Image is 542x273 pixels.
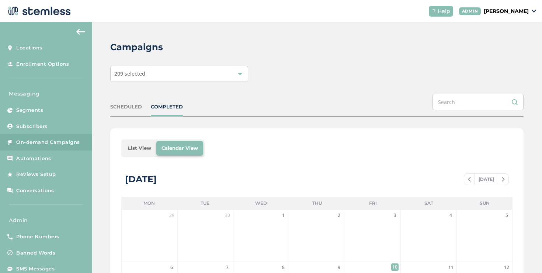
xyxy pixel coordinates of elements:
span: Segments [16,107,43,114]
span: Conversations [16,187,54,194]
span: 12 [503,264,510,271]
span: Enrollment Options [16,61,69,68]
span: Subscribers [16,123,48,130]
li: Mon [121,197,177,210]
span: 209 selected [114,70,145,77]
li: Sat [401,197,457,210]
img: icon_down-arrow-small-66adaf34.svg [532,10,536,13]
img: icon-help-white-03924b79.svg [432,9,436,13]
span: 5 [503,212,510,219]
div: ADMIN [459,7,481,15]
span: Help [438,7,450,15]
li: Fri [345,197,401,210]
span: Reviews Setup [16,171,56,178]
span: 9 [336,264,343,271]
span: 10 [391,263,399,271]
img: icon-chevron-left-b8c47ebb.svg [468,177,471,182]
span: 2 [336,212,343,219]
img: logo-dark-0685b13c.svg [6,4,71,18]
p: [PERSON_NAME] [484,7,529,15]
span: On-demand Campaigns [16,139,80,146]
span: SMS Messages [16,265,55,273]
span: Phone Numbers [16,233,59,241]
span: [DATE] [475,174,498,185]
li: Tue [177,197,233,210]
li: Sun [456,197,513,210]
span: 1 [279,212,287,219]
span: Banned Words [16,249,55,257]
span: 30 [224,212,231,219]
li: Thu [289,197,345,210]
div: [DATE] [125,173,157,186]
span: 29 [168,212,176,219]
span: 3 [391,212,399,219]
span: 4 [447,212,455,219]
iframe: Chat Widget [505,238,542,273]
span: 8 [279,264,287,271]
span: Automations [16,155,51,162]
li: List View [123,141,156,156]
span: 7 [224,264,231,271]
input: Search [432,94,524,110]
li: Wed [233,197,289,210]
li: Calendar View [156,141,203,156]
span: Locations [16,44,42,52]
div: COMPLETED [151,103,183,111]
img: icon-chevron-right-bae969c5.svg [502,177,505,182]
div: SCHEDULED [110,103,142,111]
span: 11 [447,264,455,271]
span: 6 [168,264,176,271]
img: icon-arrow-back-accent-c549486e.svg [76,29,85,35]
h2: Campaigns [110,41,163,54]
